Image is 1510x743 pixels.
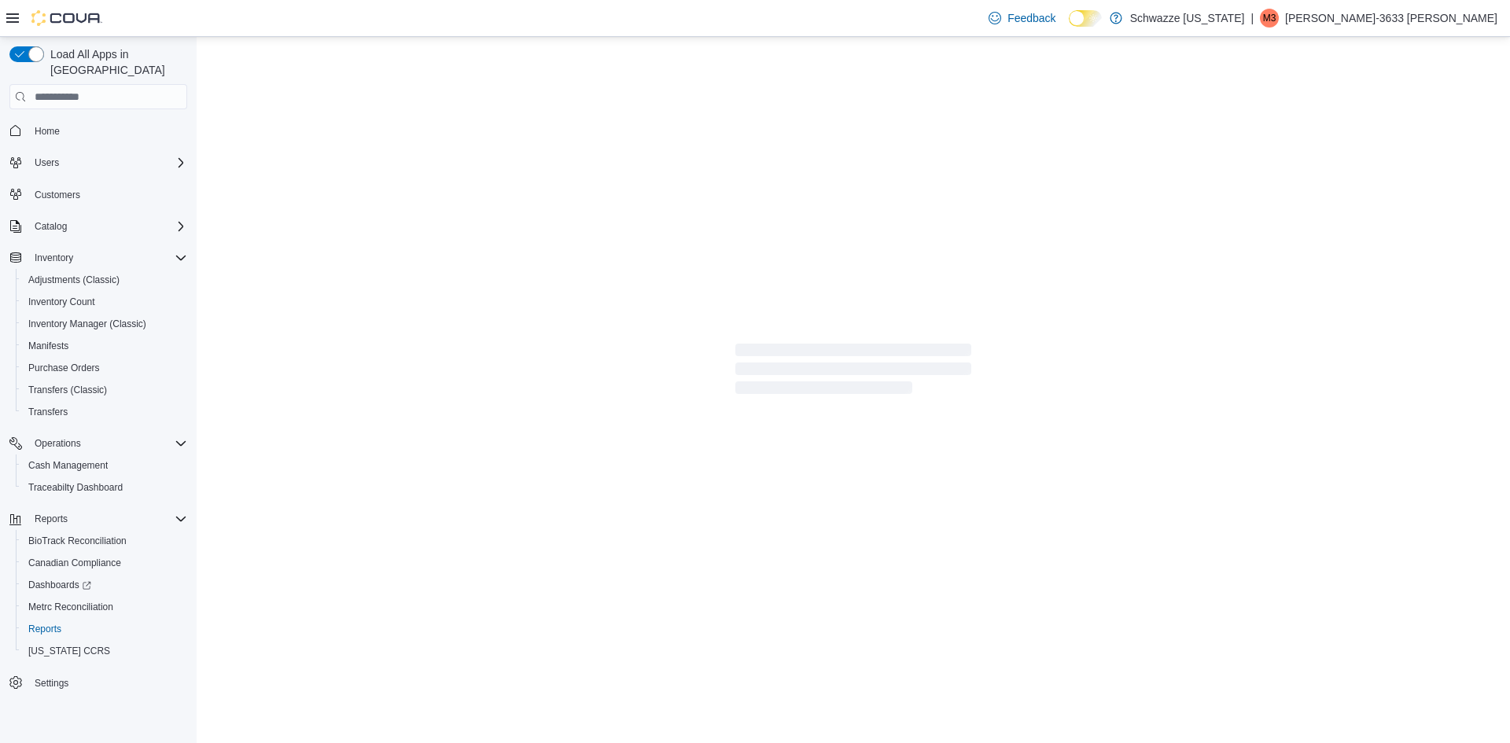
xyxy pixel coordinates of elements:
[35,156,59,169] span: Users
[16,269,193,291] button: Adjustments (Classic)
[982,2,1062,34] a: Feedback
[16,552,193,574] button: Canadian Compliance
[3,119,193,142] button: Home
[22,576,98,594] a: Dashboards
[28,122,66,141] a: Home
[22,292,187,311] span: Inventory Count
[35,252,73,264] span: Inventory
[35,220,67,233] span: Catalog
[16,454,193,476] button: Cash Management
[22,381,187,399] span: Transfers (Classic)
[16,335,193,357] button: Manifests
[22,314,187,333] span: Inventory Manager (Classic)
[22,598,120,616] a: Metrc Reconciliation
[22,532,187,550] span: BioTrack Reconciliation
[22,620,68,638] a: Reports
[16,357,193,379] button: Purchase Orders
[22,478,187,497] span: Traceabilty Dashboard
[28,579,91,591] span: Dashboards
[28,186,87,204] a: Customers
[22,598,187,616] span: Metrc Reconciliation
[1069,27,1070,28] span: Dark Mode
[22,576,187,594] span: Dashboards
[35,677,68,690] span: Settings
[3,432,193,454] button: Operations
[28,185,187,204] span: Customers
[22,403,187,421] span: Transfers
[1130,9,1245,28] p: Schwazze [US_STATE]
[28,384,107,396] span: Transfers (Classic)
[3,508,193,530] button: Reports
[16,476,193,498] button: Traceabilty Dashboard
[28,318,146,330] span: Inventory Manager (Classic)
[16,291,193,313] button: Inventory Count
[28,535,127,547] span: BioTrack Reconciliation
[22,478,129,497] a: Traceabilty Dashboard
[28,406,68,418] span: Transfers
[28,673,187,693] span: Settings
[28,434,87,453] button: Operations
[31,10,102,26] img: Cova
[22,292,101,311] a: Inventory Count
[28,120,187,140] span: Home
[22,270,187,289] span: Adjustments (Classic)
[35,437,81,450] span: Operations
[28,296,95,308] span: Inventory Count
[35,513,68,525] span: Reports
[735,347,971,397] span: Loading
[28,217,187,236] span: Catalog
[16,640,193,662] button: [US_STATE] CCRS
[22,456,114,475] a: Cash Management
[1260,9,1279,28] div: Monique-3633 Torrez
[16,401,193,423] button: Transfers
[1250,9,1254,28] p: |
[28,623,61,635] span: Reports
[3,247,193,269] button: Inventory
[22,359,187,377] span: Purchase Orders
[28,153,187,172] span: Users
[22,359,106,377] a: Purchase Orders
[22,337,187,355] span: Manifests
[1069,10,1102,27] input: Dark Mode
[28,217,73,236] button: Catalog
[28,274,120,286] span: Adjustments (Classic)
[16,574,193,596] a: Dashboards
[22,270,126,289] a: Adjustments (Classic)
[22,642,187,660] span: Washington CCRS
[28,362,100,374] span: Purchase Orders
[28,248,187,267] span: Inventory
[28,153,65,172] button: Users
[28,434,187,453] span: Operations
[16,379,193,401] button: Transfers (Classic)
[35,125,60,138] span: Home
[22,456,187,475] span: Cash Management
[3,215,193,237] button: Catalog
[16,313,193,335] button: Inventory Manager (Classic)
[16,618,193,640] button: Reports
[22,620,187,638] span: Reports
[28,248,79,267] button: Inventory
[22,554,187,572] span: Canadian Compliance
[28,509,187,528] span: Reports
[28,645,110,657] span: [US_STATE] CCRS
[3,183,193,206] button: Customers
[22,554,127,572] a: Canadian Compliance
[9,112,187,735] nav: Complex example
[1285,9,1497,28] p: [PERSON_NAME]-3633 [PERSON_NAME]
[1007,10,1055,26] span: Feedback
[28,509,74,528] button: Reports
[22,403,74,421] a: Transfers
[28,459,108,472] span: Cash Management
[3,671,193,694] button: Settings
[22,337,75,355] a: Manifests
[1263,9,1276,28] span: M3
[3,152,193,174] button: Users
[28,674,75,693] a: Settings
[28,557,121,569] span: Canadian Compliance
[28,340,68,352] span: Manifests
[28,481,123,494] span: Traceabilty Dashboard
[22,642,116,660] a: [US_STATE] CCRS
[22,532,133,550] a: BioTrack Reconciliation
[22,314,153,333] a: Inventory Manager (Classic)
[44,46,187,78] span: Load All Apps in [GEOGRAPHIC_DATA]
